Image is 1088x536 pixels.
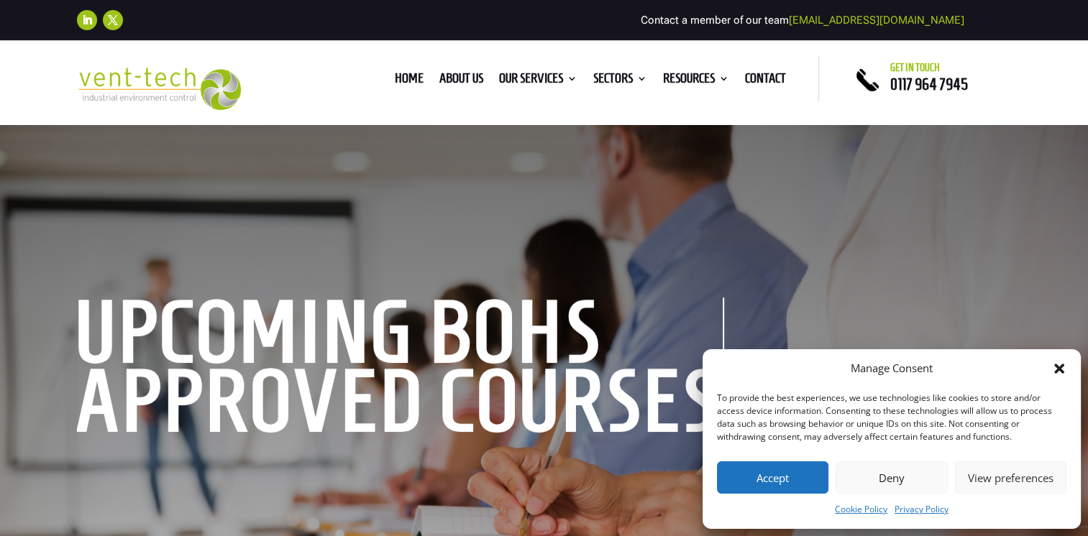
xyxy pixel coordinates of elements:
a: Home [395,73,424,89]
span: Contact a member of our team [641,14,964,27]
span: Get in touch [890,62,940,73]
a: Follow on LinkedIn [77,10,97,30]
button: Deny [836,461,947,494]
a: Follow on X [103,10,123,30]
a: Cookie Policy [835,501,887,518]
h1: Upcoming BOHS approved courses [77,297,724,443]
a: Sectors [593,73,647,89]
div: Manage Consent [851,360,933,377]
a: [EMAIL_ADDRESS][DOMAIN_NAME] [789,14,964,27]
a: Contact [745,73,786,89]
button: Accept [717,461,828,494]
button: View preferences [955,461,1066,494]
a: Resources [663,73,729,89]
div: Close dialog [1052,361,1066,376]
a: 0117 964 7945 [890,75,968,93]
a: Privacy Policy [895,501,948,518]
a: About us [439,73,483,89]
div: To provide the best experiences, we use technologies like cookies to store and/or access device i... [717,392,1065,443]
a: Our Services [499,73,577,89]
img: 2023-09-27T08_35_16.549ZVENT-TECH---Clear-background [77,68,242,110]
